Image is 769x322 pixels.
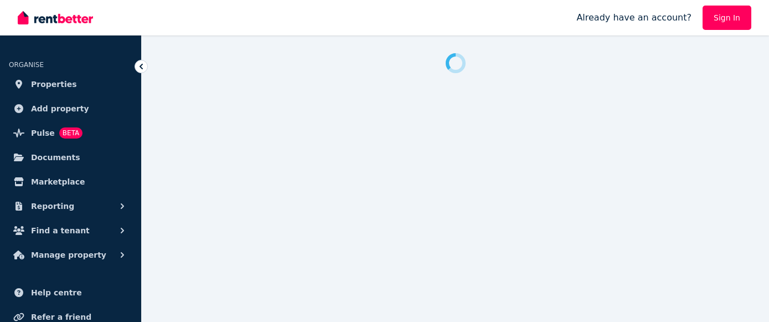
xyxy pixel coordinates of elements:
a: Help centre [9,282,132,304]
button: Manage property [9,244,132,266]
img: RentBetter [18,9,93,26]
span: ORGANISE [9,61,44,69]
span: BETA [59,127,82,139]
span: Marketplace [31,175,85,188]
a: PulseBETA [9,122,132,144]
span: Manage property [31,248,106,262]
a: Add property [9,98,132,120]
span: Add property [31,102,89,115]
button: Reporting [9,195,132,217]
span: Reporting [31,200,74,213]
span: Properties [31,78,77,91]
span: Find a tenant [31,224,90,237]
a: Sign In [703,6,751,30]
span: Pulse [31,126,55,140]
button: Find a tenant [9,219,132,242]
a: Properties [9,73,132,95]
a: Documents [9,146,132,168]
span: Already have an account? [576,11,691,24]
span: Documents [31,151,80,164]
a: Marketplace [9,171,132,193]
span: Help centre [31,286,82,299]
